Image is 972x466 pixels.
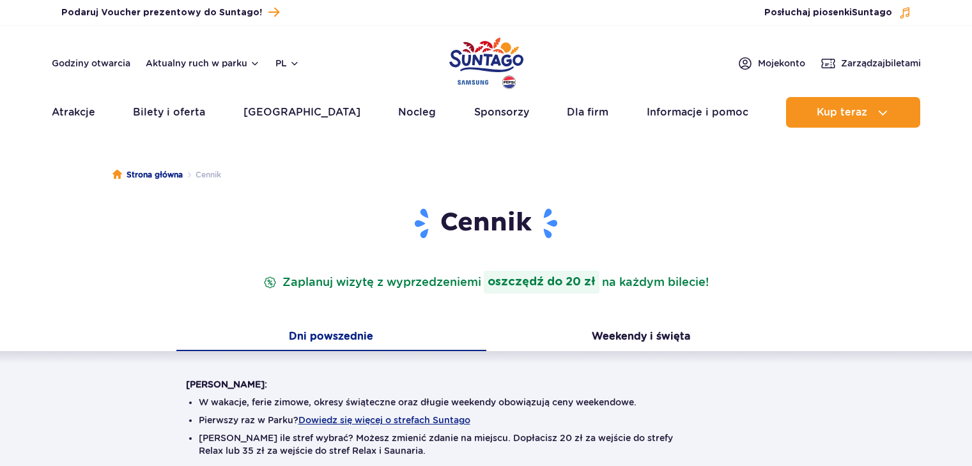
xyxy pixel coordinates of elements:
[186,379,267,389] strong: [PERSON_NAME]:
[758,57,805,70] span: Moje konto
[61,4,279,21] a: Podaruj Voucher prezentowy do Suntago!
[112,169,183,181] a: Strona główna
[275,57,300,70] button: pl
[474,97,529,128] a: Sponsorzy
[764,6,892,19] span: Posłuchaj piosenki
[398,97,436,128] a: Nocleg
[183,169,221,181] li: Cennik
[52,97,95,128] a: Atrakcje
[737,56,805,71] a: Mojekonto
[199,396,774,409] li: W wakacje, ferie zimowe, okresy świąteczne oraz długie weekendy obowiązują ceny weekendowe.
[186,207,787,240] h1: Cennik
[647,97,748,128] a: Informacje i pomoc
[199,432,774,457] li: [PERSON_NAME] ile stref wybrać? Możesz zmienić zdanie na miejscu. Dopłacisz 20 zł za wejście do s...
[176,324,486,351] button: Dni powszednie
[852,8,892,17] span: Suntago
[567,97,608,128] a: Dla firm
[261,271,711,294] p: Zaplanuj wizytę z wyprzedzeniem na każdym bilecie!
[298,415,470,425] button: Dowiedz się więcej o strefach Suntago
[821,56,921,71] a: Zarządzajbiletami
[841,57,921,70] span: Zarządzaj biletami
[486,324,796,351] button: Weekendy i święta
[764,6,911,19] button: Posłuchaj piosenkiSuntago
[146,58,260,68] button: Aktualny ruch w parku
[243,97,360,128] a: [GEOGRAPHIC_DATA]
[449,32,523,91] a: Park of Poland
[61,6,262,19] span: Podaruj Voucher prezentowy do Suntago!
[484,271,599,294] strong: oszczędź do 20 zł
[786,97,920,128] button: Kup teraz
[817,107,867,118] span: Kup teraz
[133,97,205,128] a: Bilety i oferta
[52,57,130,70] a: Godziny otwarcia
[199,414,774,426] li: Pierwszy raz w Parku?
